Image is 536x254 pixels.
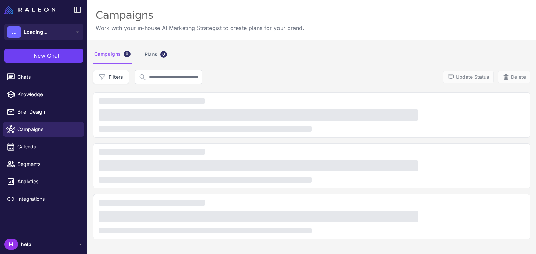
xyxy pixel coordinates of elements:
a: Raleon Logo [4,6,58,14]
span: New Chat [33,52,59,60]
span: Integrations [17,195,79,203]
a: Segments [3,157,84,171]
button: Update Status [443,71,494,83]
div: Campaigns [93,45,132,64]
div: ... [7,26,21,38]
span: Analytics [17,178,79,185]
span: + [28,52,32,60]
div: H [4,239,18,250]
span: Chats [17,73,79,81]
a: Analytics [3,174,84,189]
span: Segments [17,160,79,168]
button: ...Loading... [4,24,83,40]
a: Integrations [3,192,84,206]
span: Campaigns [17,125,79,133]
span: Knowledge [17,91,79,98]
span: Calendar [17,143,79,151]
span: Loading... [24,28,47,36]
a: Campaigns [3,122,84,137]
a: Knowledge [3,87,84,102]
span: Brief Design [17,108,79,116]
a: Chats [3,70,84,84]
img: Raleon Logo [4,6,55,14]
div: 0 [160,51,167,58]
button: Delete [498,71,530,83]
span: help [21,240,31,248]
button: Filters [93,70,129,84]
div: Plans [143,45,169,64]
div: 0 [124,51,131,57]
a: Brief Design [3,105,84,119]
p: Work with your in-house AI Marketing Strategist to create plans for your brand. [96,24,304,32]
div: Campaigns [96,8,304,22]
a: Calendar [3,139,84,154]
button: +New Chat [4,49,83,63]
